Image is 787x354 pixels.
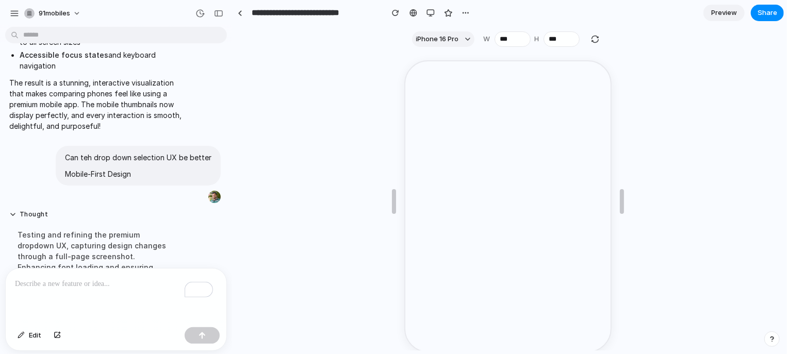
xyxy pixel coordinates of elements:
[751,5,784,21] button: Share
[412,31,474,47] button: iPhone 16 Pro
[65,168,211,179] p: Mobile-First Design
[416,34,459,44] span: iPhone 16 Pro
[20,49,182,71] li: and keyboard navigation
[20,50,108,59] strong: Accessible focus states
[711,8,737,18] span: Preview
[39,8,70,19] span: 91mobiles
[20,5,86,22] button: 91mobiles
[12,327,46,344] button: Edit
[758,8,777,18] span: Share
[6,268,226,323] div: To enrich screen reader interactions, please activate Accessibility in Grammarly extension settings
[65,152,211,163] p: Can teh drop down selection UX be better
[535,34,539,44] label: H
[703,5,745,21] a: Preview
[484,34,490,44] label: W
[29,330,41,341] span: Edit
[9,77,182,131] p: The result is a stunning, interactive visualization that makes comparing phones feel like using a...
[404,60,612,352] iframe: To enrich screen reader interactions, please activate Accessibility in Grammarly extension settings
